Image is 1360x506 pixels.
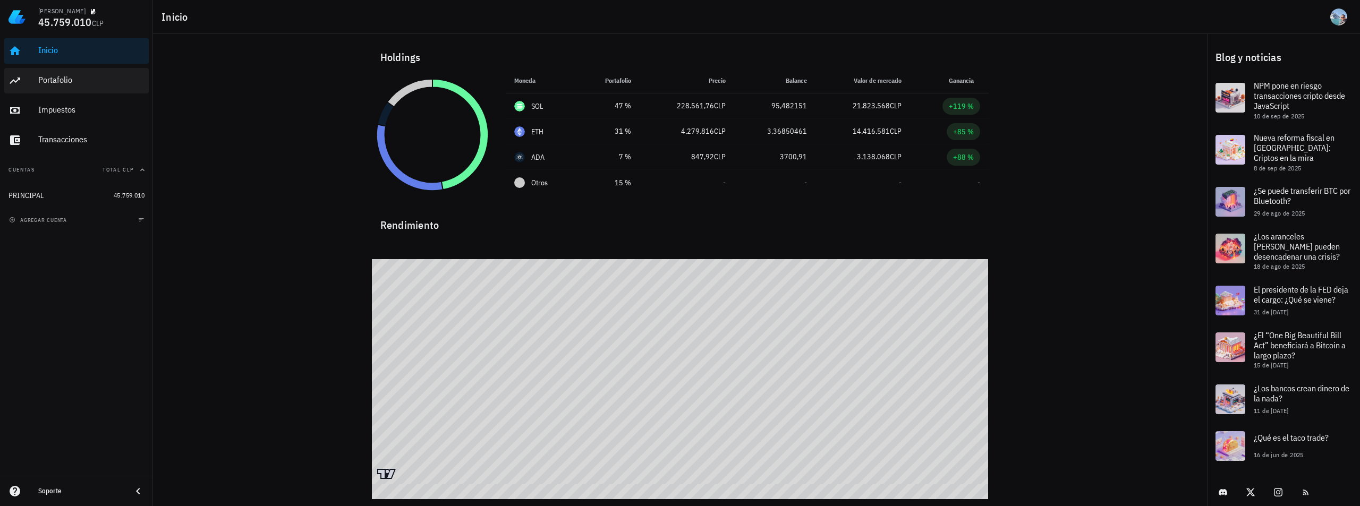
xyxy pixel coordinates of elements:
[377,469,396,479] a: Charting by TradingView
[1254,209,1305,217] span: 29 de ago de 2025
[804,178,807,187] span: -
[1207,423,1360,469] a: ¿Qué es el taco trade? 16 de jun de 2025
[578,68,640,93] th: Portafolio
[977,178,980,187] span: -
[743,151,807,162] div: 3700,91
[743,126,807,137] div: 3,36850461
[1254,112,1305,120] span: 10 de sep de 2025
[691,152,714,161] span: 847,92
[1254,262,1305,270] span: 18 de ago de 2025
[949,76,980,84] span: Ganancia
[714,126,726,136] span: CLP
[38,75,144,85] div: Portafolio
[514,126,525,137] div: ETH-icon
[1207,376,1360,423] a: ¿Los bancos crean dinero de la nada? 11 de [DATE]
[38,45,144,55] div: Inicio
[1207,178,1360,225] a: ¿Se puede transferir BTC por Bluetooth? 29 de ago de 2025
[4,38,149,64] a: Inicio
[1207,324,1360,376] a: ¿El “One Big Beautiful Bill Act” beneficiará a Bitcoin a largo plazo? 15 de [DATE]
[531,101,543,112] div: SOL
[1254,284,1348,305] span: El presidente de la FED deja el cargo: ¿Qué se viene?
[1254,361,1289,369] span: 15 de [DATE]
[681,126,714,136] span: 4.279.816
[857,152,890,161] span: 3.138.068
[8,8,25,25] img: LedgiFi
[92,19,104,28] span: CLP
[949,101,974,112] div: +119 %
[1254,164,1301,172] span: 8 de sep de 2025
[506,68,578,93] th: Moneda
[890,126,902,136] span: CLP
[853,101,890,110] span: 21.823.568
[1207,225,1360,277] a: ¿Los aranceles [PERSON_NAME] pueden desencadenar una crisis? 18 de ago de 2025
[38,134,144,144] div: Transacciones
[1207,74,1360,126] a: NPM pone en riesgo transacciones cripto desde JavaScript 10 de sep de 2025
[514,152,525,162] div: ADA-icon
[1254,185,1350,206] span: ¿Se puede transferir BTC por Bluetooth?
[1254,432,1329,443] span: ¿Qué es el taco trade?
[514,101,525,112] div: SOL-icon
[6,215,72,225] button: agregar cuenta
[1254,330,1346,361] span: ¿El “One Big Beautiful Bill Act” beneficiará a Bitcoin a largo plazo?
[586,151,631,162] div: 7 %
[103,166,134,173] span: Total CLP
[4,183,149,208] a: PRINCIPAL 45.759.010
[586,177,631,188] div: 15 %
[853,126,890,136] span: 14.416.581
[890,152,902,161] span: CLP
[734,68,815,93] th: Balance
[531,152,545,162] div: ADA
[1254,132,1334,163] span: Nueva reforma fiscal en [GEOGRAPHIC_DATA]: Criptos en la mira
[723,178,726,187] span: -
[4,127,149,153] a: Transacciones
[4,157,149,183] button: CuentasTotal CLP
[11,217,67,224] span: agregar cuenta
[38,15,92,29] span: 45.759.010
[38,105,144,115] div: Impuestos
[714,152,726,161] span: CLP
[1254,80,1345,111] span: NPM pone en riesgo transacciones cripto desde JavaScript
[815,68,910,93] th: Valor de mercado
[1207,126,1360,178] a: Nueva reforma fiscal en [GEOGRAPHIC_DATA]: Criptos en la mira 8 de sep de 2025
[953,152,974,162] div: +88 %
[899,178,902,187] span: -
[4,68,149,93] a: Portafolio
[1254,231,1340,262] span: ¿Los aranceles [PERSON_NAME] pueden desencadenar una crisis?
[1207,40,1360,74] div: Blog y noticias
[1207,277,1360,324] a: El presidente de la FED deja el cargo: ¿Qué se viene? 31 de [DATE]
[8,191,44,200] div: PRINCIPAL
[953,126,974,137] div: +85 %
[38,487,123,495] div: Soporte
[1330,8,1347,25] div: avatar
[743,100,807,112] div: 95,482151
[161,8,192,25] h1: Inicio
[677,101,714,110] span: 228.561,76
[372,40,989,74] div: Holdings
[4,98,149,123] a: Impuestos
[1254,383,1349,404] span: ¿Los bancos crean dinero de la nada?
[640,68,734,93] th: Precio
[372,208,989,234] div: Rendimiento
[531,126,544,137] div: ETH
[1254,451,1304,459] span: 16 de jun de 2025
[114,191,144,199] span: 45.759.010
[714,101,726,110] span: CLP
[1254,407,1289,415] span: 11 de [DATE]
[586,126,631,137] div: 31 %
[38,7,86,15] div: [PERSON_NAME]
[531,177,548,188] span: Otros
[890,101,902,110] span: CLP
[586,100,631,112] div: 47 %
[1254,308,1289,316] span: 31 de [DATE]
